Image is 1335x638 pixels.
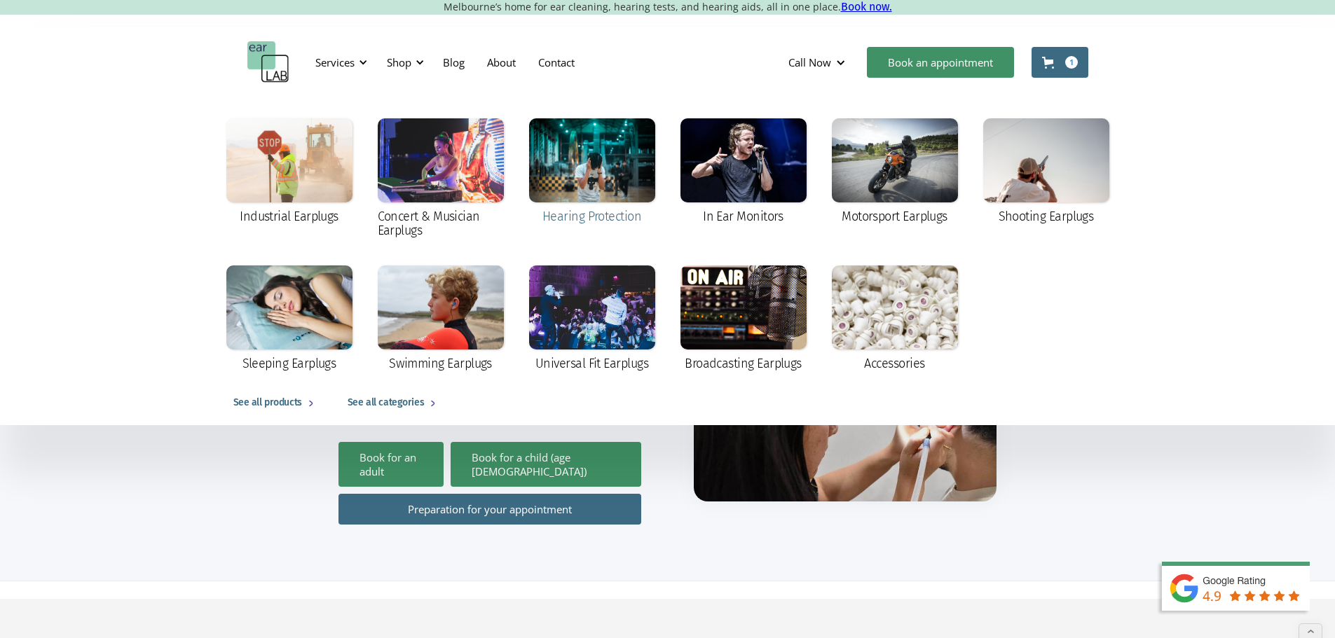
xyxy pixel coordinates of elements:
div: Services [315,55,355,69]
div: See all categories [348,394,424,411]
div: See all products [233,394,302,411]
a: Open cart containing 1 items [1032,47,1088,78]
a: Swimming Earplugs [371,258,511,380]
a: Contact [527,42,586,83]
div: Motorsport Earplugs [842,209,947,223]
a: See all products [219,380,334,425]
div: 1 [1065,56,1078,69]
a: Book an appointment [867,47,1014,78]
div: Shop [378,41,428,83]
div: Industrial Earplugs [240,209,338,223]
a: Concert & Musician Earplugs [371,111,511,247]
div: Swimming Earplugs [389,356,492,370]
a: Industrial Earplugs [219,111,360,233]
div: Call Now [788,55,831,69]
div: Services [307,41,371,83]
a: Book for a child (age [DEMOGRAPHIC_DATA]) [451,442,641,487]
div: Sleeping Earplugs [242,356,336,370]
div: Hearing Protection [542,209,641,223]
div: Universal Fit Earplugs [535,356,648,370]
a: Accessories [825,258,965,380]
a: home [247,41,289,83]
a: About [476,42,527,83]
div: Call Now [777,41,860,83]
div: Broadcasting Earplugs [685,356,802,370]
div: Concert & Musician Earplugs [378,209,504,237]
a: Sleeping Earplugs [219,258,360,380]
a: Blog [432,42,476,83]
a: Universal Fit Earplugs [522,258,662,380]
a: Shooting Earplugs [976,111,1116,233]
div: Shop [387,55,411,69]
a: Motorsport Earplugs [825,111,965,233]
div: Shooting Earplugs [999,209,1094,223]
a: Hearing Protection [522,111,662,233]
a: Broadcasting Earplugs [673,258,814,380]
a: Book for an adult [338,442,444,487]
a: Preparation for your appointment [338,494,641,525]
div: In Ear Monitors [703,209,783,223]
div: Accessories [864,356,924,370]
a: See all categories [334,380,456,425]
a: In Ear Monitors [673,111,814,233]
